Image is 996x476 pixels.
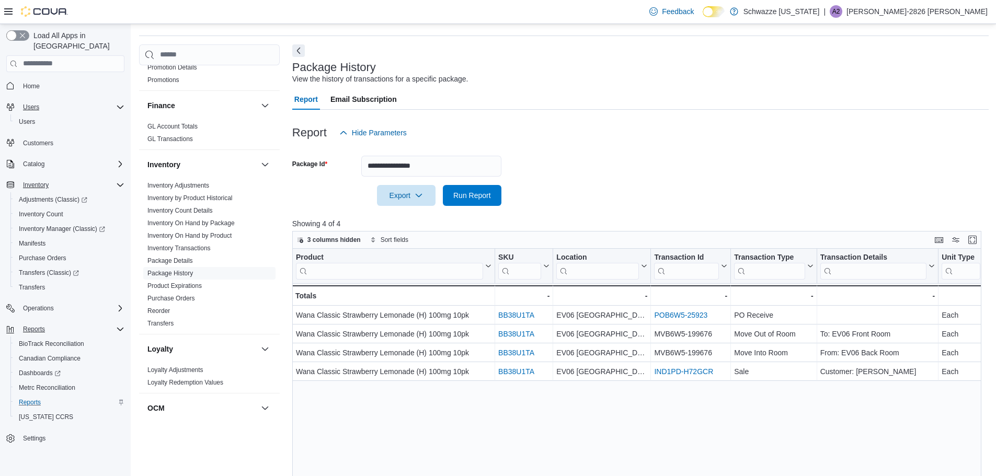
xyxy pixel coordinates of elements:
[15,223,109,235] a: Inventory Manager (Classic)
[147,366,203,374] a: Loyalty Adjustments
[19,432,50,445] a: Settings
[654,289,727,302] div: -
[498,311,534,319] a: BB38U1TA
[295,289,491,302] div: Totals
[556,346,647,359] div: EV06 [GEOGRAPHIC_DATA]
[654,367,713,376] a: IND1PD-H72GCR
[139,120,280,149] div: Finance
[2,157,129,171] button: Catalog
[147,207,213,214] a: Inventory Count Details
[296,309,491,321] div: Wana Classic Strawberry Lemonade (H) 100mg 10pk
[366,234,413,246] button: Sort fields
[820,252,935,279] button: Transaction Details
[147,320,174,327] a: Transfers
[10,207,129,222] button: Inventory Count
[15,115,124,128] span: Users
[139,364,280,393] div: Loyalty
[933,234,945,246] button: Keyboard shortcuts
[15,411,77,423] a: [US_STATE] CCRS
[654,252,719,262] div: Transaction Id
[15,237,124,250] span: Manifests
[19,413,73,421] span: [US_STATE] CCRS
[10,192,129,207] a: Adjustments (Classic)
[15,193,124,206] span: Adjustments (Classic)
[147,219,235,227] a: Inventory On Hand by Package
[703,6,725,17] input: Dark Mode
[654,311,707,319] a: POB6W5-25923
[147,231,232,240] span: Inventory On Hand by Product
[734,328,813,340] div: Move Out of Room
[19,225,105,233] span: Inventory Manager (Classic)
[294,89,318,110] span: Report
[10,366,129,380] a: Dashboards
[15,281,124,294] span: Transfers
[966,234,979,246] button: Enter fullscreen
[654,252,727,279] button: Transaction Id
[942,252,980,279] div: Unit Type
[139,179,280,334] div: Inventory
[293,234,365,246] button: 3 columns hidden
[147,232,232,239] a: Inventory On Hand by Product
[10,336,129,351] button: BioTrack Reconciliation
[296,346,491,359] div: Wana Classic Strawberry Lemonade (H) 100mg 10pk
[15,115,39,128] a: Users
[147,295,195,302] a: Purchase Orders
[147,76,179,84] span: Promotions
[10,351,129,366] button: Canadian Compliance
[296,252,483,279] div: Product
[19,179,124,191] span: Inventory
[147,100,257,111] button: Finance
[556,309,647,321] div: EV06 [GEOGRAPHIC_DATA]
[15,266,83,279] a: Transfers (Classic)
[15,338,124,350] span: BioTrack Reconciliation
[498,252,541,279] div: SKU URL
[654,346,727,359] div: MVB6W5-199676
[820,346,935,359] div: From: EV06 Back Room
[556,365,647,378] div: EV06 [GEOGRAPHIC_DATA]
[942,252,989,279] button: Unit Type
[23,139,53,147] span: Customers
[147,206,213,215] span: Inventory Count Details
[15,381,79,394] a: Metrc Reconciliation
[654,328,727,340] div: MVB6W5-199676
[23,103,39,111] span: Users
[15,252,124,264] span: Purchase Orders
[147,123,198,130] a: GL Account Totals
[147,194,233,202] span: Inventory by Product Historical
[19,302,58,315] button: Operations
[147,378,223,387] span: Loyalty Redemption Values
[10,251,129,265] button: Purchase Orders
[147,344,173,354] h3: Loyalty
[743,5,820,18] p: Schwazze [US_STATE]
[19,179,53,191] button: Inventory
[352,127,407,138] span: Hide Parameters
[147,159,180,170] h3: Inventory
[15,193,91,206] a: Adjustments (Classic)
[19,340,84,348] span: BioTrack Reconciliation
[734,365,813,378] div: Sale
[23,160,44,168] span: Catalog
[942,309,989,321] div: Each
[2,100,129,114] button: Users
[19,158,124,170] span: Catalog
[21,6,68,17] img: Cova
[23,82,40,90] span: Home
[15,352,85,365] a: Canadian Compliance
[19,137,58,149] a: Customers
[19,302,124,315] span: Operations
[15,367,65,379] a: Dashboards
[498,367,534,376] a: BB38U1TA
[147,282,202,289] a: Product Expirations
[10,114,129,129] button: Users
[942,328,989,340] div: Each
[19,118,35,126] span: Users
[147,270,193,277] a: Package History
[147,219,235,227] span: Inventory On Hand by Package
[556,289,647,302] div: -
[19,136,124,149] span: Customers
[19,158,49,170] button: Catalog
[15,281,49,294] a: Transfers
[734,252,813,279] button: Transaction Type
[820,289,935,302] div: -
